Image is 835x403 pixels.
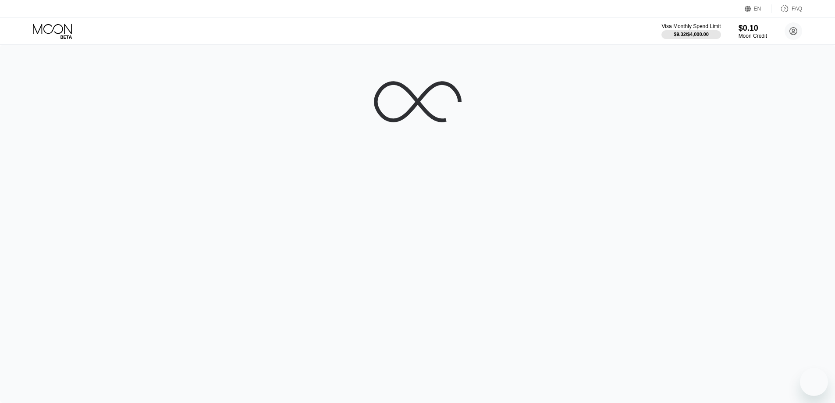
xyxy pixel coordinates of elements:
div: $9.32 / $4,000.00 [674,32,709,37]
div: FAQ [792,6,802,12]
div: EN [754,6,761,12]
div: $0.10Moon Credit [739,24,767,39]
iframe: Кнопка запуска окна обмена сообщениями [800,368,828,396]
div: Moon Credit [739,33,767,39]
div: $0.10 [739,24,767,33]
div: Visa Monthly Spend Limit$9.32/$4,000.00 [661,23,721,39]
div: FAQ [771,4,802,13]
div: EN [745,4,771,13]
div: Visa Monthly Spend Limit [661,23,721,29]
